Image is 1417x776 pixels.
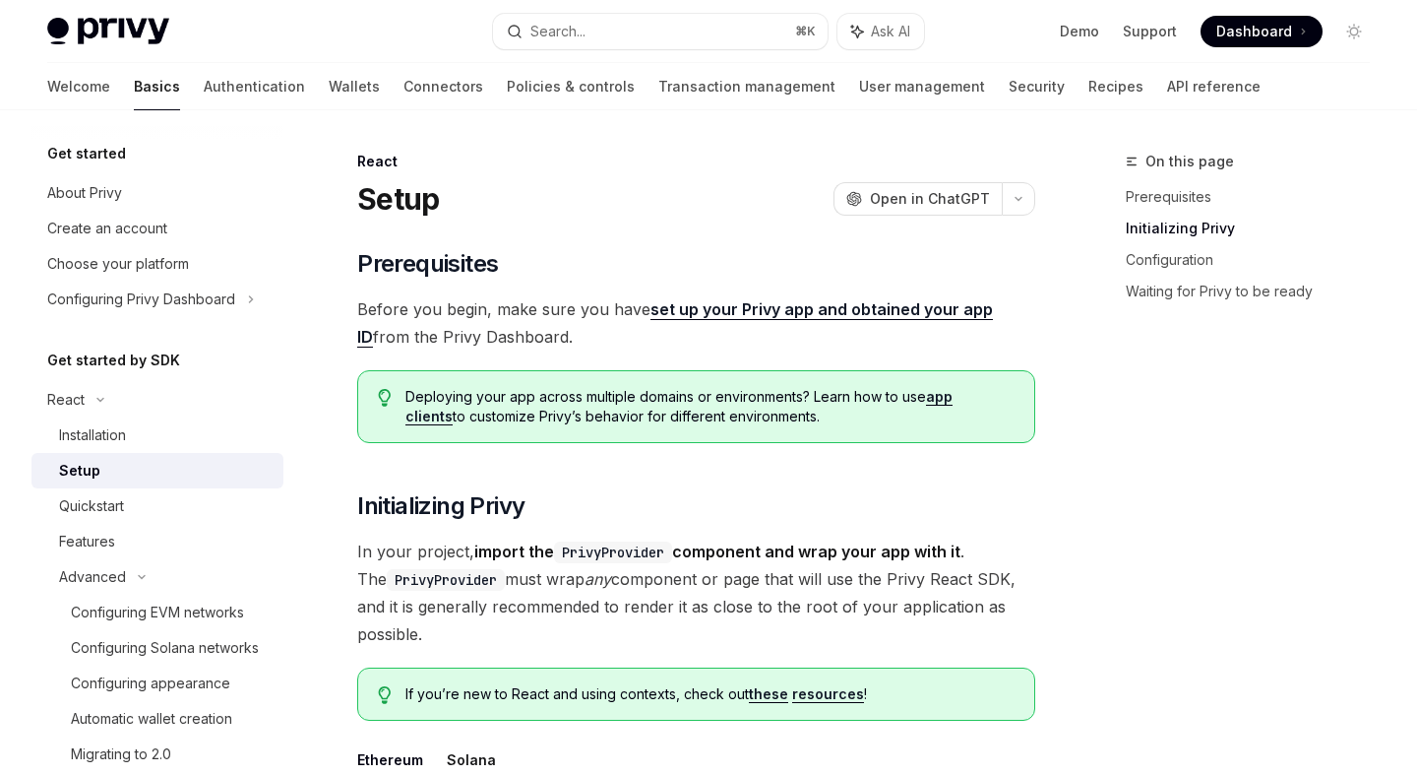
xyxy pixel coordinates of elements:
[59,423,126,447] div: Installation
[837,14,924,49] button: Ask AI
[403,63,483,110] a: Connectors
[1123,22,1177,41] a: Support
[47,349,180,372] h5: Get started by SDK
[71,601,244,624] div: Configuring EVM networks
[357,490,524,522] span: Initializing Privy
[1009,63,1065,110] a: Security
[59,565,126,589] div: Advanced
[31,701,283,737] a: Automatic wallet creation
[530,20,585,43] div: Search...
[31,630,283,666] a: Configuring Solana networks
[31,175,283,211] a: About Privy
[357,299,993,348] a: set up your Privy app and obtained your app ID
[47,63,110,110] a: Welcome
[749,685,788,703] a: these
[204,63,305,110] a: Authentication
[31,418,283,453] a: Installation
[357,295,1035,351] span: Before you begin, make sure you have from the Privy Dashboard.
[658,63,835,110] a: Transaction management
[31,488,283,524] a: Quickstart
[507,63,635,110] a: Policies & controls
[795,24,816,39] span: ⌘ K
[859,63,985,110] a: User management
[554,542,672,563] code: PrivyProvider
[71,707,232,731] div: Automatic wallet creation
[329,63,380,110] a: Wallets
[59,459,100,483] div: Setup
[71,743,171,766] div: Migrating to 2.0
[31,737,283,772] a: Migrating to 2.0
[31,524,283,559] a: Features
[71,636,259,660] div: Configuring Solana networks
[31,211,283,246] a: Create an account
[870,189,990,209] span: Open in ChatGPT
[378,389,392,407] svg: Tip
[387,569,505,591] code: PrivyProvider
[357,248,498,280] span: Prerequisites
[357,538,1035,648] span: In your project, . The must wrap component or page that will use the Privy React SDK, and it is g...
[405,387,1015,426] span: Deploying your app across multiple domains or environments? Learn how to use to customize Privy’s...
[378,686,392,704] svg: Tip
[405,684,1015,704] span: If you’re new to React and using contexts, check out !
[47,181,122,205] div: About Privy
[357,181,439,217] h1: Setup
[833,182,1002,216] button: Open in ChatGPT
[1201,16,1323,47] a: Dashboard
[871,22,910,41] span: Ask AI
[1088,63,1143,110] a: Recipes
[47,252,189,276] div: Choose your platform
[1126,181,1386,213] a: Prerequisites
[47,217,167,240] div: Create an account
[71,672,230,695] div: Configuring appearance
[1338,16,1370,47] button: Toggle dark mode
[1060,22,1099,41] a: Demo
[493,14,827,49] button: Search...⌘K
[47,388,85,412] div: React
[357,152,1035,171] div: React
[1126,213,1386,244] a: Initializing Privy
[134,63,180,110] a: Basics
[1167,63,1261,110] a: API reference
[31,595,283,630] a: Configuring EVM networks
[47,288,235,311] div: Configuring Privy Dashboard
[47,18,169,45] img: light logo
[59,494,124,518] div: Quickstart
[1126,276,1386,307] a: Waiting for Privy to be ready
[792,685,864,703] a: resources
[31,666,283,701] a: Configuring appearance
[31,246,283,282] a: Choose your platform
[1126,244,1386,276] a: Configuration
[47,142,126,165] h5: Get started
[585,569,611,589] em: any
[1145,150,1234,173] span: On this page
[474,542,960,561] strong: import the component and wrap your app with it
[59,530,115,553] div: Features
[31,453,283,488] a: Setup
[1216,22,1292,41] span: Dashboard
